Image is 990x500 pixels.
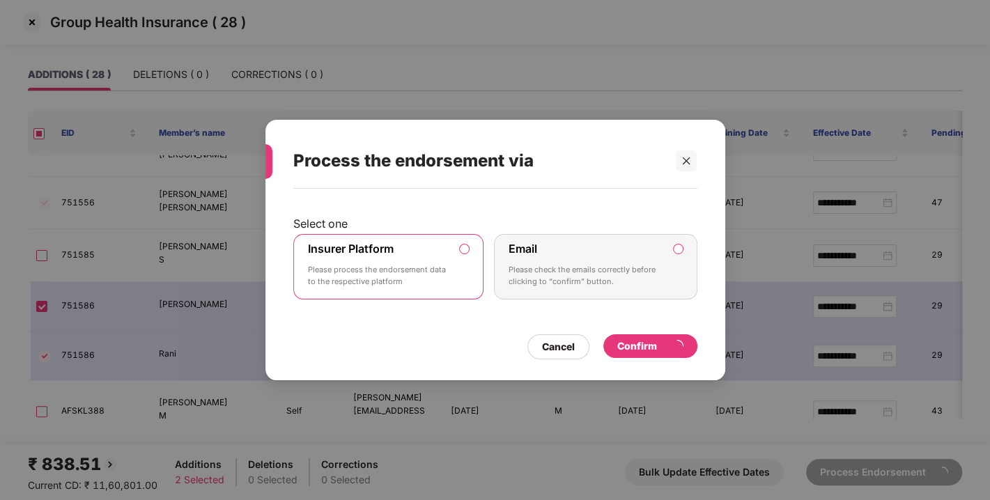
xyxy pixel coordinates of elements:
[617,338,683,354] div: Confirm
[308,242,394,256] label: Insurer Platform
[308,264,450,288] p: Please process the endorsement data to the respective platform
[671,340,683,352] span: loading
[460,244,469,253] input: Insurer PlatformPlease process the endorsement data to the respective platform
[293,134,664,188] div: Process the endorsement via
[542,339,575,354] div: Cancel
[509,264,663,288] p: Please check the emails correctly before clicking to “confirm” button.
[681,156,691,166] span: close
[293,217,697,231] p: Select one
[509,242,537,256] label: Email
[674,244,683,253] input: EmailPlease check the emails correctly before clicking to “confirm” button.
